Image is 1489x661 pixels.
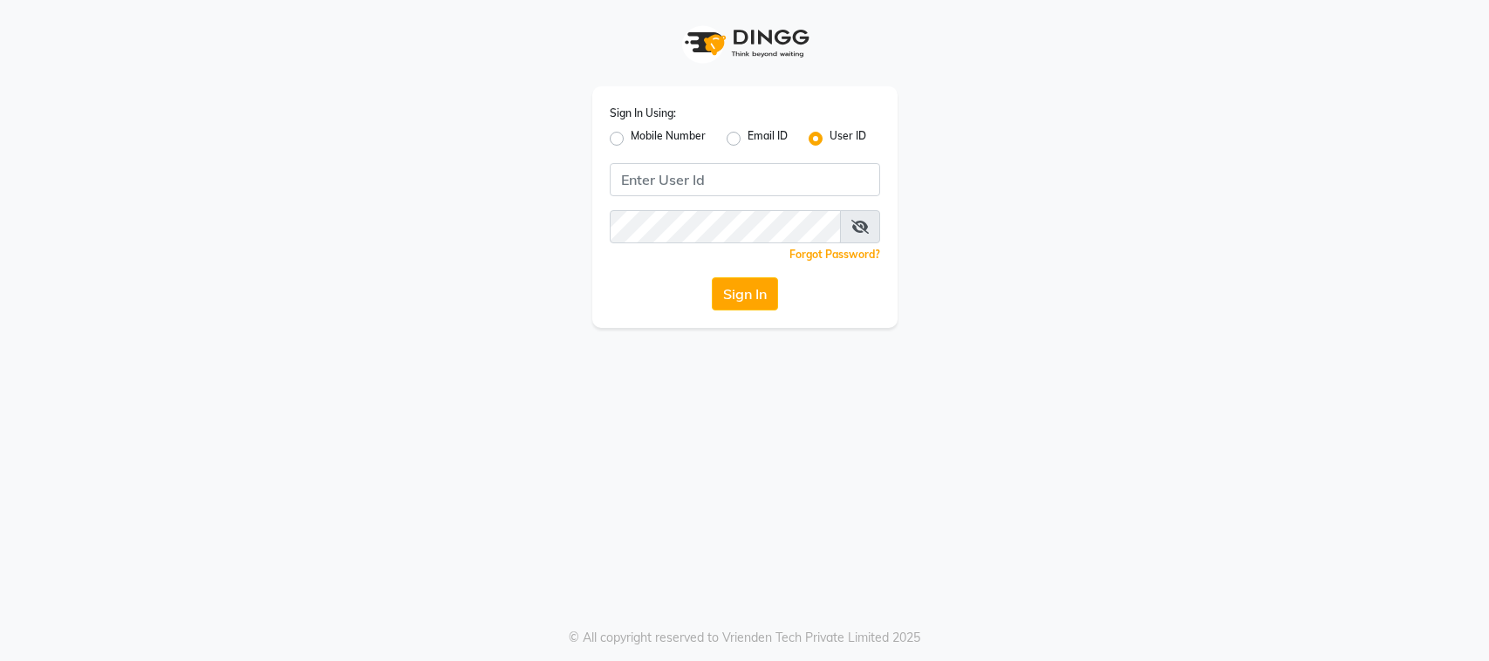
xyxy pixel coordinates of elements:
img: logo1.svg [675,17,815,69]
button: Sign In [712,277,778,310]
label: User ID [830,128,866,149]
input: Username [610,210,841,243]
input: Username [610,163,880,196]
a: Forgot Password? [789,248,880,261]
label: Sign In Using: [610,106,676,121]
label: Mobile Number [631,128,706,149]
label: Email ID [748,128,788,149]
